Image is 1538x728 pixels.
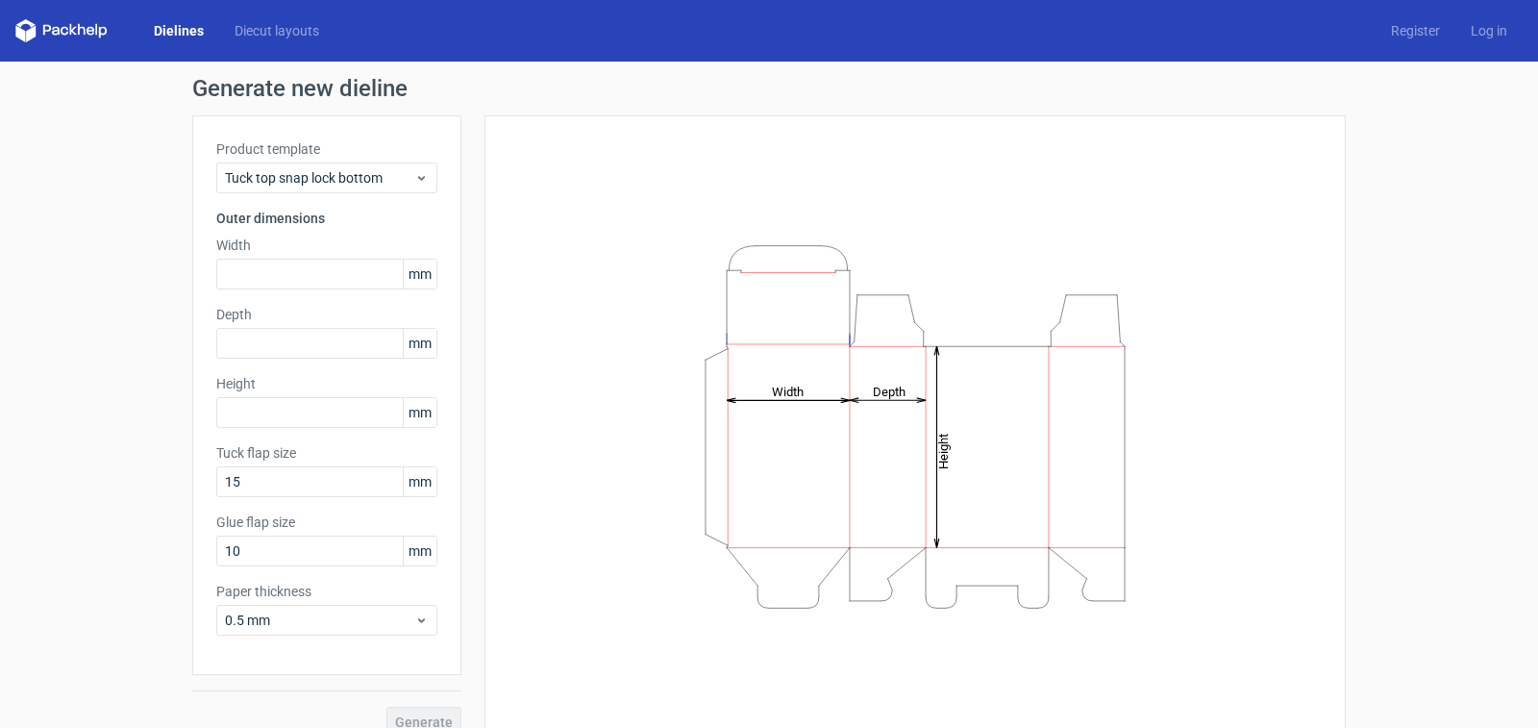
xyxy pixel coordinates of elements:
[216,139,437,159] label: Product template
[403,329,436,358] span: mm
[219,21,335,40] a: Diecut layouts
[216,513,437,532] label: Glue flap size
[216,582,437,601] label: Paper thickness
[216,443,437,463] label: Tuck flap size
[772,384,804,398] tspan: Width
[873,384,905,398] tspan: Depth
[936,433,951,468] tspan: Height
[216,374,437,393] label: Height
[225,611,414,630] span: 0.5 mm
[403,260,436,289] span: mm
[403,467,436,496] span: mm
[216,305,437,324] label: Depth
[225,168,414,188] span: Tuck top snap lock bottom
[138,21,219,40] a: Dielines
[403,398,436,427] span: mm
[403,537,436,565] span: mm
[216,209,437,228] h3: Outer dimensions
[1376,21,1455,40] a: Register
[216,236,437,255] label: Width
[1455,21,1523,40] a: Log in
[192,77,1346,100] h1: Generate new dieline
